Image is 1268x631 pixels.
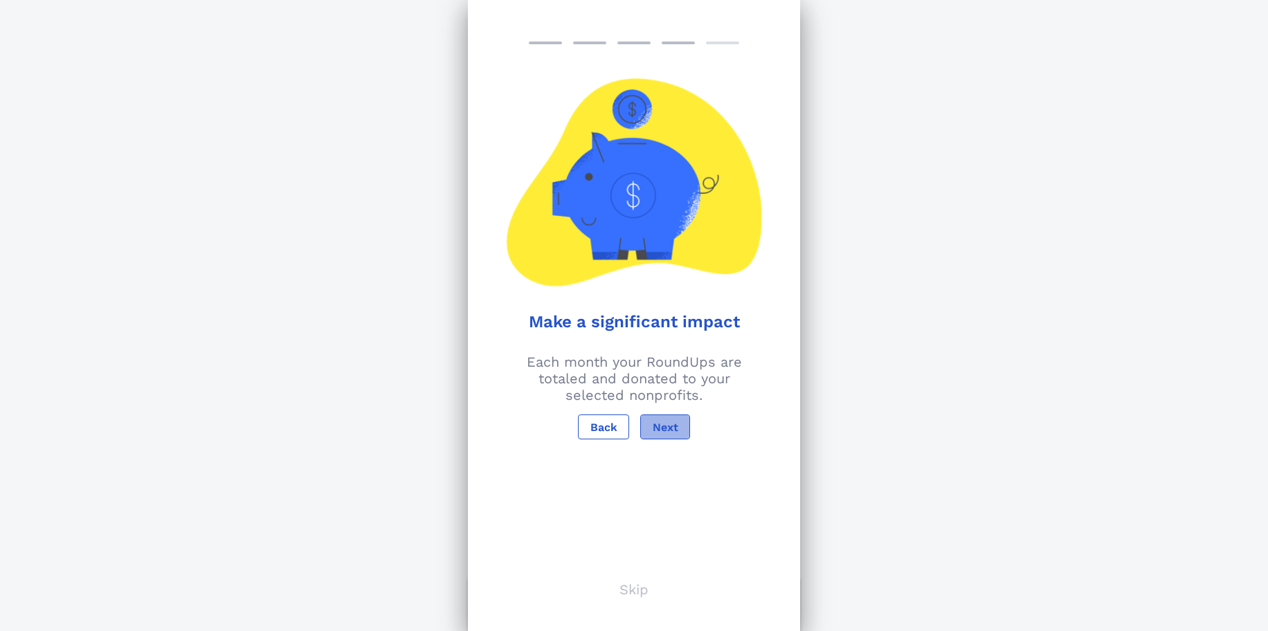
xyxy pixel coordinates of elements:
p: Skip [619,581,649,598]
span: Back [590,421,617,434]
span: Next [652,421,678,434]
h1: Make a significant impact [487,312,781,331]
p: Each month your RoundUps are totaled and donated to your selected nonprofits. [476,354,792,403]
button: Back [578,414,629,439]
button: Next [640,414,690,439]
